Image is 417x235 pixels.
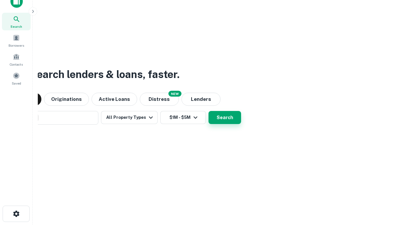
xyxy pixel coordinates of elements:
button: All Property Types [101,111,158,124]
button: $1M - $5M [160,111,206,124]
iframe: Chat Widget [384,183,417,214]
div: NEW [168,91,181,97]
span: Borrowers [8,43,24,48]
span: Saved [12,81,21,86]
button: Search distressed loans with lien and other non-mortgage details. [140,93,179,106]
a: Borrowers [2,32,31,49]
a: Contacts [2,51,31,68]
h3: Search lenders & loans, faster. [30,67,180,82]
a: Saved [2,70,31,87]
a: Search [2,13,31,30]
button: Active Loans [92,93,137,106]
span: Contacts [10,62,23,67]
button: Originations [44,93,89,106]
button: Lenders [181,93,221,106]
span: Search [10,24,22,29]
button: Search [208,111,241,124]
